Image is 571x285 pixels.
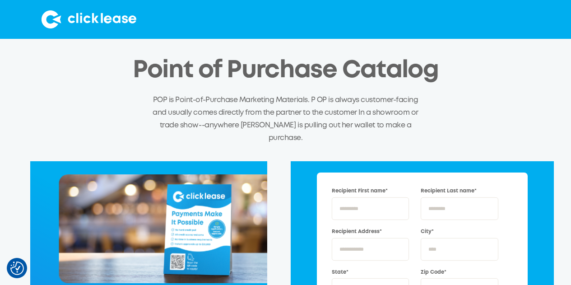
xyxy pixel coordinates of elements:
label: City* [421,228,498,236]
p: POP is Point-of-Purchase Marketing Materials. P OP is always customer-facing and usually comes di... [153,94,419,144]
label: State* [332,269,409,276]
label: Recipient First name* [332,187,409,195]
img: Clicklease logo [42,10,136,28]
img: Revisit consent button [10,262,24,275]
label: Recipient Last name* [421,187,498,195]
label: Recipient Address* [332,228,409,236]
button: Consent Preferences [10,262,24,275]
label: Zip Code* [421,269,498,276]
h2: Point of Purchase Catalog [133,57,439,84]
